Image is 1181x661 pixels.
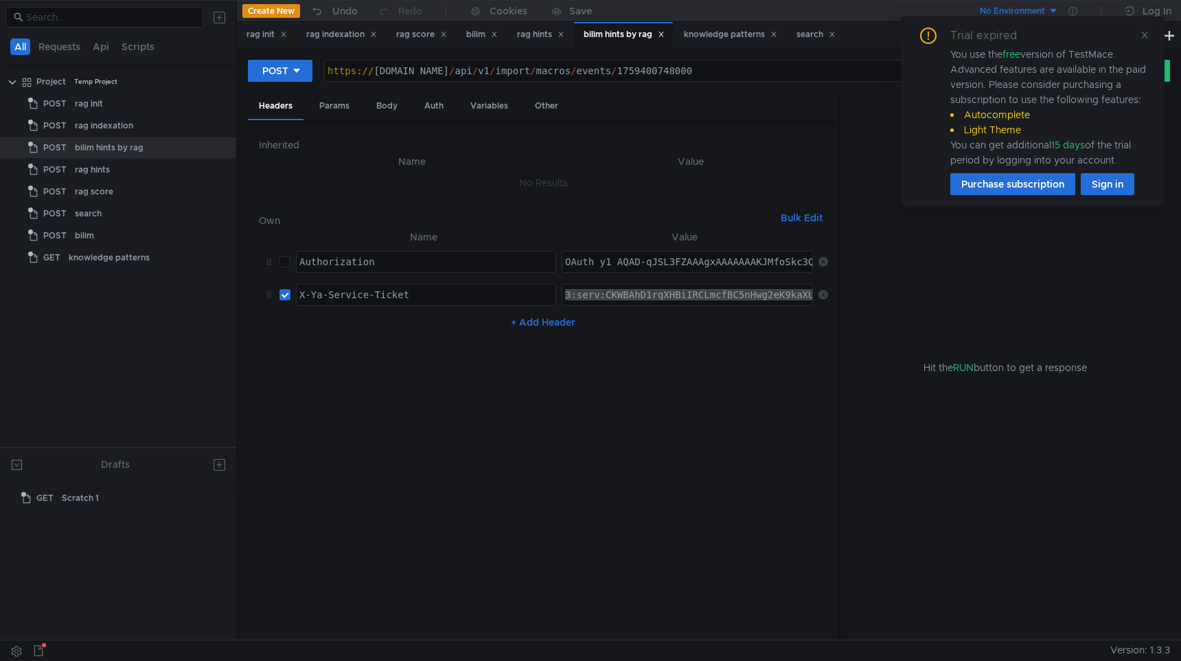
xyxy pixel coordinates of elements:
div: knowledge patterns [69,247,150,268]
span: POST [43,137,67,158]
button: Undo [300,1,367,21]
span: POST [43,115,67,136]
button: Purchase subscription [950,173,1075,195]
div: Params [308,93,360,119]
button: Create New [242,4,300,18]
div: rag hints [75,159,110,180]
div: knowledge patterns [684,27,777,42]
div: Trial expired [950,27,1033,44]
button: + Add Header [505,314,581,330]
span: POST [43,159,67,180]
th: Value [554,153,828,170]
div: rag init [75,93,103,114]
div: search [796,27,836,42]
button: POST [248,60,312,82]
div: Temp Project [74,71,117,92]
span: POST [43,93,67,114]
div: rag indexation [75,115,133,136]
div: bilim [75,225,94,246]
div: Save [569,6,592,16]
span: Hit the button to get a response [924,360,1087,375]
div: rag init [246,27,287,42]
div: Log In [1143,3,1171,19]
div: Scratch 1 [62,488,99,508]
div: bilim hints by rag [584,27,665,42]
nz-embed-empty: No Results [519,177,568,189]
span: Version: 1.3.3 [1110,640,1170,660]
div: No Environment [980,5,1045,18]
span: RUN [953,361,974,374]
th: Name [290,229,557,245]
div: Other [524,93,569,119]
div: bilim hints by rag [75,137,144,158]
div: rag indexation [306,27,377,42]
button: Sign in [1081,173,1134,195]
li: Autocomplete [950,107,1148,122]
div: Auth [413,93,455,119]
span: POST [43,203,67,224]
input: Search... [26,10,195,25]
span: 15 days [1051,139,1085,151]
span: POST [43,181,67,202]
button: Redo [367,1,432,21]
div: rag hints [517,27,564,42]
span: GET [36,488,54,508]
li: Light Theme [950,122,1148,137]
th: Value [556,229,813,245]
div: You use the version of TestMace. Advanced features are available in the paid version. Please cons... [950,47,1148,168]
div: search [75,203,102,224]
h6: Inherited [259,137,828,153]
span: POST [43,225,67,246]
div: Drafts [101,456,130,473]
button: Scripts [117,38,159,55]
div: Variables [459,93,519,119]
div: Redo [398,3,422,19]
div: rag score [396,27,447,42]
div: Undo [332,3,358,19]
button: Bulk Edit [775,210,828,226]
button: Api [89,38,113,55]
div: rag score [75,181,113,202]
div: Project [36,71,66,92]
div: Headers [248,93,303,120]
div: bilim [466,27,498,42]
div: Body [365,93,409,119]
span: free [1002,48,1020,60]
button: All [10,38,30,55]
th: Name [270,153,554,170]
h6: Own [259,212,775,229]
div: Cookies [490,3,527,19]
span: GET [43,247,60,268]
div: POST [262,63,288,78]
div: You can get additional of the trial period by logging into your account. [950,137,1148,168]
button: Requests [34,38,84,55]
